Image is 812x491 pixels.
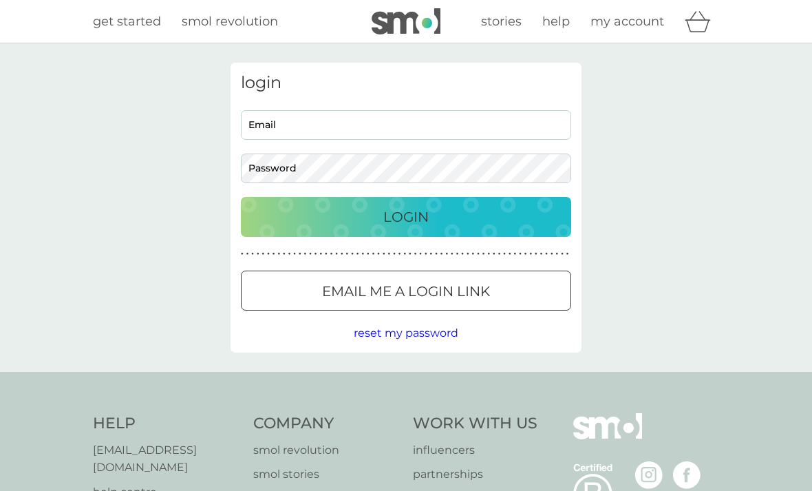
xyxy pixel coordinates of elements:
p: ● [330,251,333,258]
p: ● [487,251,490,258]
p: ● [566,251,569,258]
a: help [542,12,570,32]
p: ● [383,251,385,258]
a: influencers [413,441,537,459]
p: ● [414,251,417,258]
p: ● [393,251,396,258]
a: partnerships [413,466,537,483]
p: ● [435,251,438,258]
a: get started [93,12,161,32]
p: ● [388,251,391,258]
p: ● [341,251,343,258]
p: ● [241,251,244,258]
p: Email me a login link [322,280,490,302]
p: ● [309,251,312,258]
p: ● [451,251,453,258]
span: help [542,14,570,29]
p: ● [409,251,412,258]
p: ● [257,251,259,258]
p: ● [493,251,495,258]
p: ● [283,251,286,258]
p: ● [477,251,480,258]
p: ● [467,251,469,258]
span: my account [590,14,664,29]
p: ● [482,251,485,258]
button: reset my password [354,324,458,342]
p: ● [503,251,506,258]
p: ● [314,251,317,258]
p: ● [288,251,291,258]
p: ● [456,251,459,258]
p: ● [498,251,501,258]
p: ● [335,251,338,258]
button: Email me a login link [241,271,571,311]
p: ● [304,251,307,258]
p: ● [556,251,559,258]
p: Login [383,206,429,228]
p: ● [273,251,275,258]
img: visit the smol Instagram page [635,461,663,489]
p: ● [430,251,433,258]
img: smol [573,413,642,460]
p: ● [262,251,265,258]
p: ● [509,251,511,258]
span: reset my password [354,326,458,339]
span: smol revolution [182,14,278,29]
p: ● [472,251,475,258]
h3: login [241,73,571,93]
h4: Company [253,413,400,435]
a: my account [590,12,664,32]
p: ● [319,251,322,258]
p: ● [514,251,517,258]
p: ● [299,251,301,258]
p: ● [440,251,443,258]
p: ● [519,251,522,258]
p: ● [419,251,422,258]
p: ● [351,251,354,258]
p: ● [246,251,249,258]
p: ● [524,251,527,258]
p: ● [425,251,427,258]
p: ● [277,251,280,258]
span: stories [481,14,522,29]
a: smol revolution [182,12,278,32]
a: [EMAIL_ADDRESS][DOMAIN_NAME] [93,441,239,477]
h4: Work With Us [413,413,537,435]
p: ● [325,251,328,258]
img: smol [372,8,440,34]
button: Login [241,197,571,237]
p: ● [377,251,380,258]
p: ● [398,251,401,258]
p: ● [535,251,537,258]
a: stories [481,12,522,32]
p: ● [372,251,375,258]
p: ● [551,251,553,258]
p: ● [356,251,359,258]
p: ● [445,251,448,258]
p: ● [293,251,296,258]
p: ● [346,251,349,258]
p: ● [529,251,532,258]
div: basket [685,8,719,35]
p: ● [361,251,364,258]
p: ● [561,251,564,258]
p: ● [540,251,543,258]
p: ● [251,251,254,258]
p: ● [367,251,370,258]
p: ● [267,251,270,258]
p: ● [403,251,406,258]
img: visit the smol Facebook page [673,461,701,489]
a: smol stories [253,466,400,483]
span: get started [93,14,161,29]
h4: Help [93,413,239,435]
a: smol revolution [253,441,400,459]
p: ● [461,251,464,258]
p: ● [545,251,548,258]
